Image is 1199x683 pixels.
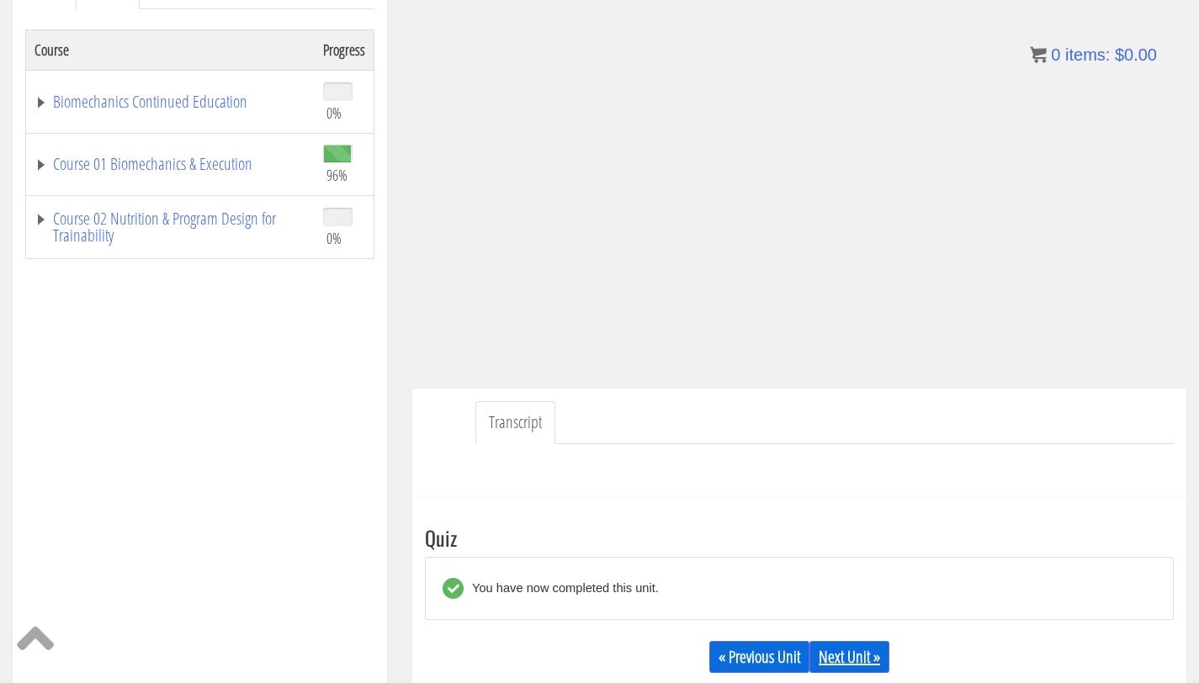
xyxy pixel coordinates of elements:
img: icon11.png [1030,46,1047,63]
a: Course 01 Biomechanics & Execution [34,156,306,172]
div: You have now completed this unit. [464,578,659,599]
span: items: [1065,45,1110,64]
a: « Previous Unit [709,641,809,673]
span: 0 [1051,45,1060,64]
a: Transcript [475,401,555,444]
a: Next Unit » [809,641,889,673]
h3: Quiz [425,527,1174,548]
span: $ [1115,45,1124,64]
span: 96% [326,166,347,184]
a: 0 items: $0.00 [1030,45,1157,64]
a: Biomechanics Continued Education [34,93,306,110]
span: 0% [326,229,342,247]
bdi: 0.00 [1115,45,1157,64]
th: Course [26,29,316,70]
a: Course 02 Nutrition & Program Design for Trainability [34,210,306,244]
span: 0% [326,103,342,122]
th: Progress [315,29,374,70]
